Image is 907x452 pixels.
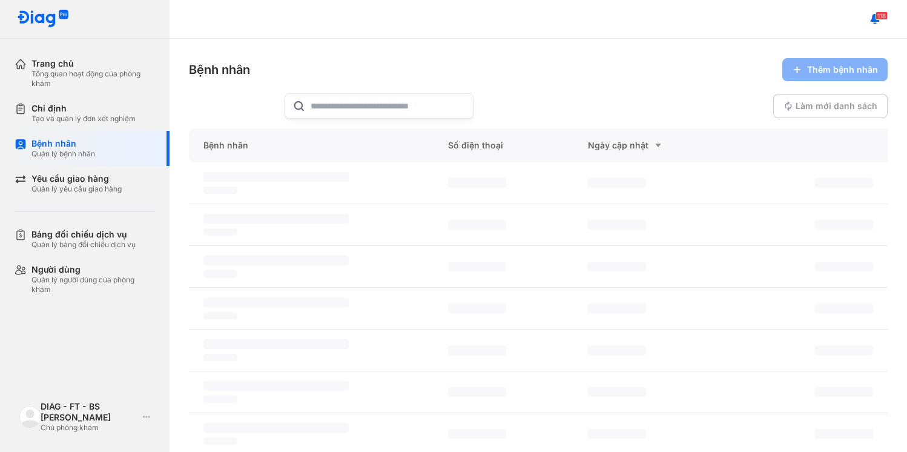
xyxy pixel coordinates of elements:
span: ‌ [815,220,873,230]
span: ‌ [203,312,237,319]
img: logo [19,406,41,427]
span: ‌ [588,429,646,439]
span: ‌ [815,387,873,397]
span: ‌ [815,345,873,355]
span: Thêm bệnh nhân [807,64,878,75]
span: ‌ [588,304,646,313]
span: ‌ [203,354,237,361]
div: Quản lý bệnh nhân [31,149,95,159]
div: Yêu cầu giao hàng [31,173,122,184]
span: ‌ [203,172,349,182]
span: ‌ [588,262,646,271]
span: ‌ [203,297,349,307]
span: ‌ [203,228,237,236]
div: Số điện thoại [434,128,573,162]
span: ‌ [815,429,873,439]
span: Làm mới danh sách [796,101,877,111]
div: Người dùng [31,264,155,275]
span: ‌ [588,220,646,230]
span: ‌ [203,423,349,433]
span: ‌ [203,187,237,194]
div: Bệnh nhân [189,128,434,162]
div: Quản lý yêu cầu giao hàng [31,184,122,194]
span: ‌ [588,387,646,397]
span: ‌ [203,256,349,265]
span: ‌ [448,429,506,439]
span: ‌ [448,387,506,397]
span: ‌ [815,178,873,188]
div: Chỉ định [31,103,136,114]
span: ‌ [815,304,873,313]
span: ‌ [448,220,506,230]
span: ‌ [448,178,506,188]
span: 118 [876,12,888,20]
div: Tổng quan hoạt động của phòng khám [31,69,155,88]
div: Trang chủ [31,58,155,69]
div: Chủ phòng khám [41,423,138,433]
span: ‌ [448,262,506,271]
div: Bệnh nhân [189,61,250,78]
span: ‌ [448,304,506,313]
span: ‌ [203,339,349,349]
div: DIAG - FT - BS [PERSON_NAME] [41,401,138,423]
span: ‌ [588,178,646,188]
span: ‌ [203,381,349,391]
span: ‌ [448,345,506,355]
span: ‌ [203,270,237,278]
div: Quản lý người dùng của phòng khám [31,275,155,294]
div: Tạo và quản lý đơn xét nghiệm [31,114,136,124]
div: Bệnh nhân [31,138,95,149]
span: ‌ [203,396,237,403]
span: ‌ [203,214,349,224]
span: ‌ [588,345,646,355]
span: ‌ [815,262,873,271]
img: logo [17,10,69,28]
button: Làm mới danh sách [773,94,888,118]
button: Thêm bệnh nhân [782,58,888,81]
span: ‌ [203,437,237,445]
div: Ngày cập nhật [588,138,699,153]
div: Quản lý bảng đối chiếu dịch vụ [31,240,136,250]
div: Bảng đối chiếu dịch vụ [31,229,136,240]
